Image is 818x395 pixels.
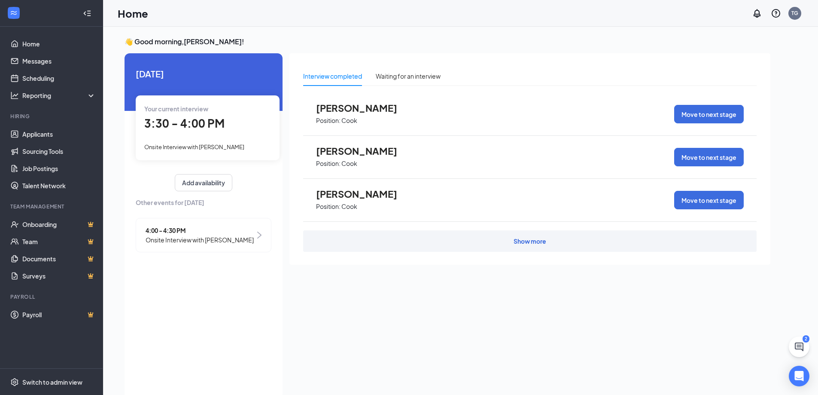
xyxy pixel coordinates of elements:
a: PayrollCrown [22,306,96,323]
svg: WorkstreamLogo [9,9,18,17]
span: Other events for [DATE] [136,198,271,207]
h3: 👋 Good morning, [PERSON_NAME] ! [125,37,770,46]
div: Show more [514,237,546,245]
span: [PERSON_NAME] [316,102,411,113]
a: TeamCrown [22,233,96,250]
div: Hiring [10,113,94,120]
span: 3:30 - 4:00 PM [144,116,225,130]
button: ChatActive [789,337,809,357]
span: 4:00 - 4:30 PM [146,226,254,235]
span: [PERSON_NAME] [316,145,411,156]
div: Team Management [10,203,94,210]
svg: QuestionInfo [771,8,781,18]
svg: Notifications [752,8,762,18]
a: Scheduling [22,70,96,87]
p: Position: [316,202,341,211]
a: SurveysCrown [22,267,96,285]
a: Home [22,35,96,52]
span: Onsite Interview with [PERSON_NAME] [144,144,244,150]
span: [DATE] [136,67,271,80]
a: DocumentsCrown [22,250,96,267]
p: Position: [316,159,341,168]
div: Switch to admin view [22,378,82,386]
span: Onsite Interview with [PERSON_NAME] [146,235,254,245]
p: Position: [316,116,341,125]
a: Messages [22,52,96,70]
a: Applicants [22,126,96,143]
svg: Collapse [83,9,91,18]
a: Talent Network [22,177,96,194]
button: Move to next stage [674,191,744,209]
svg: ChatActive [794,342,804,352]
a: Job Postings [22,160,96,177]
div: Payroll [10,293,94,300]
p: Cook [341,116,357,125]
svg: Settings [10,378,19,386]
svg: Analysis [10,91,19,100]
div: 2 [803,335,809,343]
span: Your current interview [144,105,208,113]
p: Cook [341,202,357,211]
button: Move to next stage [674,148,744,166]
span: [PERSON_NAME] [316,188,411,199]
div: Reporting [22,91,96,100]
h1: Home [118,6,148,21]
div: Open Intercom Messenger [789,366,809,386]
button: Add availability [175,174,232,191]
div: TG [791,9,798,17]
a: Sourcing Tools [22,143,96,160]
button: Move to next stage [674,105,744,123]
a: OnboardingCrown [22,216,96,233]
div: Interview completed [303,71,362,81]
div: Waiting for an interview [376,71,441,81]
p: Cook [341,159,357,168]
